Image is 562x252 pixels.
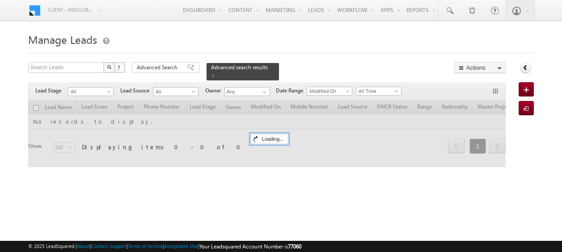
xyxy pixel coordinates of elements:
[153,87,199,96] a: All
[118,63,122,71] span: ?
[288,243,301,250] span: 77060
[35,87,68,95] span: Lead Stage
[68,87,114,96] a: All
[356,87,399,95] span: All Time
[276,87,307,95] span: Date Range
[91,243,127,249] a: Contact Support
[164,243,198,249] a: Acceptable Use
[114,62,125,73] button: ?
[28,242,301,251] span: © 2025 LeadSquared | | | | |
[224,87,270,96] input: Type to Search
[356,87,401,96] a: All Time
[205,87,224,95] span: Owner
[120,87,153,95] span: Lead Source
[199,243,301,250] span: Your Leadsquared Account Number is
[307,87,350,95] span: Modified On
[153,88,196,96] span: All
[137,63,180,71] span: Advanced Search
[211,64,268,71] span: Advanced search results
[77,243,90,249] a: About
[48,5,95,14] span: Client - indglobal1 (77060)
[250,134,288,144] div: Loading...
[68,88,111,96] span: All
[28,32,97,46] span: Manage Leads
[128,243,163,249] a: Terms of Service
[107,65,111,69] img: Search
[454,62,506,73] button: Actions
[258,88,269,97] a: Show All Items
[307,87,352,96] a: Modified On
